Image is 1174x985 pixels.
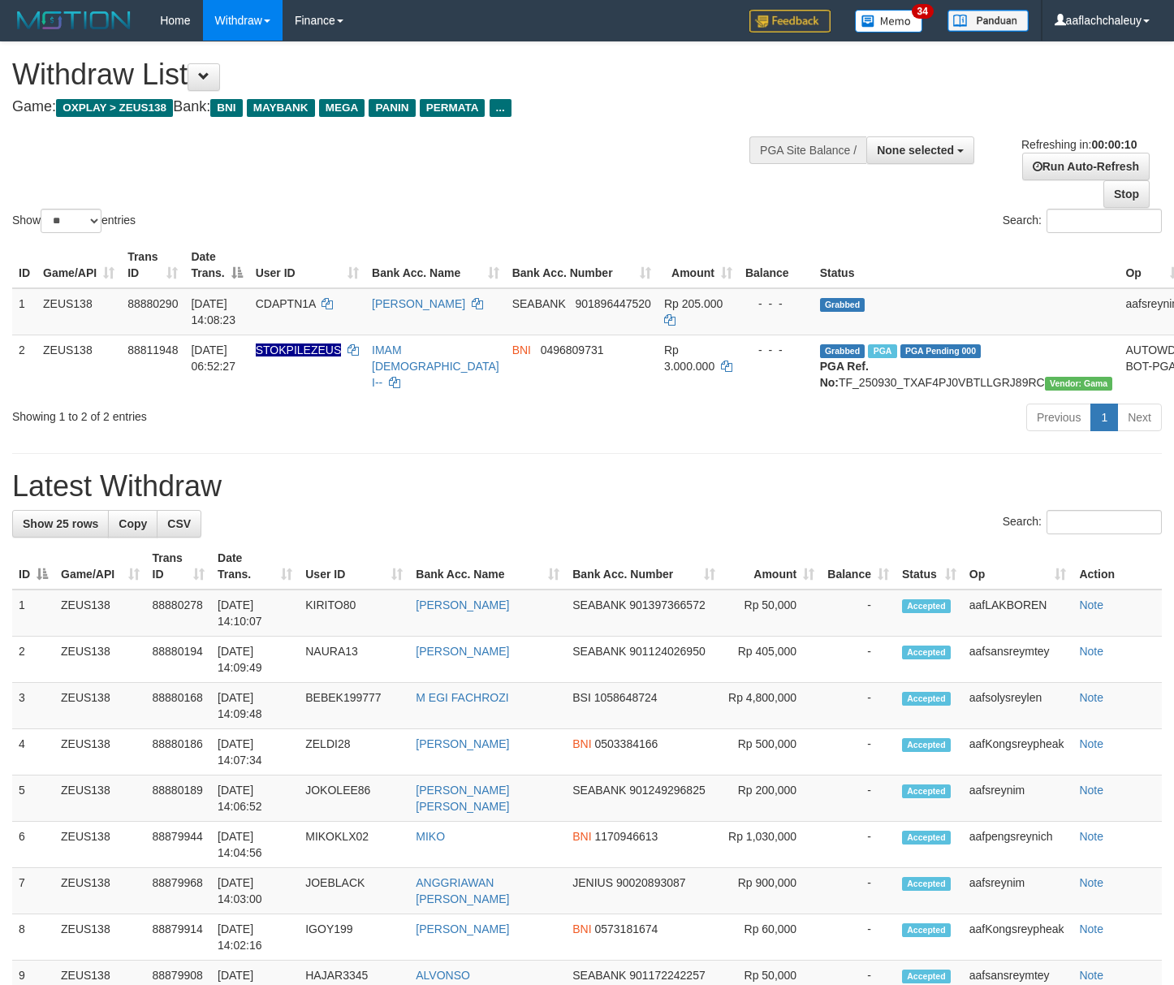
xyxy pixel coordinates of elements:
[12,543,54,590] th: ID: activate to sort column descending
[821,868,896,914] td: -
[572,876,613,889] span: JENIUS
[12,822,54,868] td: 6
[902,877,951,891] span: Accepted
[664,297,723,310] span: Rp 205.000
[722,868,821,914] td: Rp 900,000
[299,543,409,590] th: User ID: activate to sort column ascending
[41,209,101,233] select: Showentries
[814,335,1120,397] td: TF_250930_TXAF4PJ0VBTLLGRJ89RC
[37,242,121,288] th: Game/API: activate to sort column ascending
[1022,153,1150,180] a: Run Auto-Refresh
[54,637,146,683] td: ZEUS138
[1079,598,1103,611] a: Note
[54,775,146,822] td: ZEUS138
[821,822,896,868] td: -
[902,970,951,983] span: Accepted
[877,144,954,157] span: None selected
[256,297,316,310] span: CDAPTN1A
[820,344,865,358] span: Grabbed
[319,99,365,117] span: MEGA
[820,360,869,389] b: PGA Ref. No:
[963,590,1073,637] td: aafLAKBOREN
[739,242,814,288] th: Balance
[722,775,821,822] td: Rp 200,000
[749,136,866,164] div: PGA Site Balance /
[146,729,212,775] td: 88880186
[211,822,299,868] td: [DATE] 14:04:56
[629,784,705,797] span: Copy 901249296825 to clipboard
[54,683,146,729] td: ZEUS138
[420,99,486,117] span: PERMATA
[594,691,658,704] span: Copy 1058648724 to clipboard
[821,590,896,637] td: -
[658,242,739,288] th: Amount: activate to sort column ascending
[572,969,626,982] span: SEABANK
[12,99,766,115] h4: Game: Bank:
[12,402,477,425] div: Showing 1 to 2 of 2 entries
[146,637,212,683] td: 88880194
[1079,830,1103,843] a: Note
[629,645,705,658] span: Copy 901124026950 to clipboard
[1079,645,1103,658] a: Note
[12,637,54,683] td: 2
[963,683,1073,729] td: aafsolysreylen
[249,242,365,288] th: User ID: activate to sort column ascending
[855,10,923,32] img: Button%20Memo.svg
[54,914,146,961] td: ZEUS138
[416,691,508,704] a: M EGI FACHROZI
[299,868,409,914] td: JOEBLACK
[372,343,499,389] a: IMAM [DEMOGRAPHIC_DATA] I--
[572,691,591,704] span: BSI
[54,590,146,637] td: ZEUS138
[541,343,604,356] span: Copy 0496809731 to clipboard
[184,242,248,288] th: Date Trans.: activate to sort column descending
[1047,510,1162,534] input: Search:
[722,822,821,868] td: Rp 1,030,000
[512,297,566,310] span: SEABANK
[12,868,54,914] td: 7
[416,876,509,905] a: ANGGRIAWAN [PERSON_NAME]
[1073,543,1162,590] th: Action
[594,737,658,750] span: Copy 0503384166 to clipboard
[868,344,896,358] span: Marked by aafsreyleap
[167,517,191,530] span: CSV
[821,683,896,729] td: -
[299,775,409,822] td: JOKOLEE86
[963,637,1073,683] td: aafsansreymtey
[1079,737,1103,750] a: Note
[146,683,212,729] td: 88880168
[416,784,509,813] a: [PERSON_NAME] [PERSON_NAME]
[616,876,686,889] span: Copy 90020893087 to clipboard
[146,590,212,637] td: 88880278
[211,683,299,729] td: [DATE] 14:09:48
[963,822,1073,868] td: aafpengsreynich
[572,784,626,797] span: SEABANK
[1103,180,1150,208] a: Stop
[299,637,409,683] td: NAURA13
[1003,510,1162,534] label: Search:
[416,737,509,750] a: [PERSON_NAME]
[12,335,37,397] td: 2
[1026,404,1091,431] a: Previous
[866,136,974,164] button: None selected
[119,517,147,530] span: Copy
[664,343,714,373] span: Rp 3.000.000
[902,831,951,845] span: Accepted
[416,598,509,611] a: [PERSON_NAME]
[416,830,445,843] a: MIKO
[749,10,831,32] img: Feedback.jpg
[963,543,1073,590] th: Op: activate to sort column ascending
[12,209,136,233] label: Show entries
[722,637,821,683] td: Rp 405,000
[821,775,896,822] td: -
[12,914,54,961] td: 8
[821,914,896,961] td: -
[56,99,173,117] span: OXPLAY > ZEUS138
[1117,404,1162,431] a: Next
[191,297,235,326] span: [DATE] 14:08:23
[814,242,1120,288] th: Status
[37,335,121,397] td: ZEUS138
[821,729,896,775] td: -
[12,8,136,32] img: MOTION_logo.png
[1021,138,1137,151] span: Refreshing in:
